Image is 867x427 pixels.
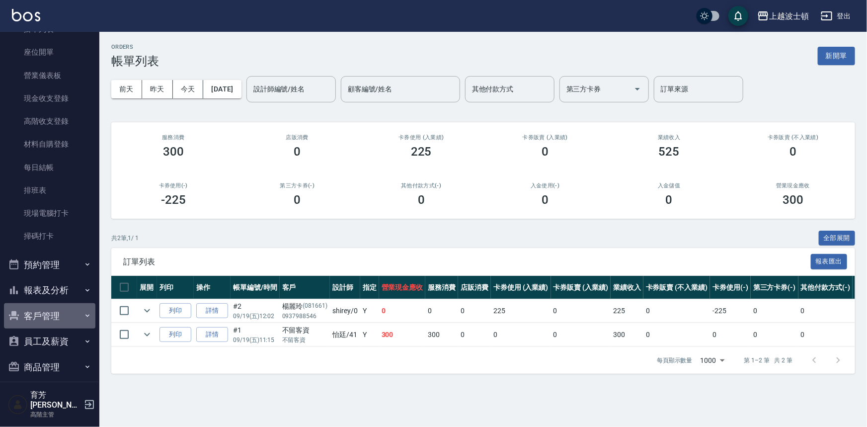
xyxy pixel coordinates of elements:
td: 225 [491,299,551,323]
button: 昨天 [142,80,173,98]
p: 第 1–2 筆 共 2 筆 [744,356,792,365]
button: Open [630,81,645,97]
a: 新開單 [818,51,855,60]
th: 客戶 [280,276,330,299]
h5: 育芳[PERSON_NAME] [30,390,81,410]
td: 300 [611,323,643,346]
td: 0 [751,323,798,346]
button: 列印 [159,327,191,342]
td: -225 [710,299,751,323]
div: 1000 [697,347,728,374]
h2: 入金儲值 [619,182,719,189]
p: 共 2 筆, 1 / 1 [111,234,139,243]
img: Logo [12,9,40,21]
td: 0 [751,299,798,323]
h3: 0 [666,193,673,207]
p: 0937988546 [282,312,328,321]
a: 材料自購登錄 [4,133,95,156]
td: 0 [425,299,458,323]
td: 0 [798,299,853,323]
button: expand row [140,303,155,318]
img: Person [8,395,28,415]
th: 店販消費 [458,276,491,299]
td: 300 [425,323,458,346]
th: 指定 [360,276,379,299]
h3: 0 [542,145,549,159]
th: 業績收入 [611,276,643,299]
th: 帳單編號/時間 [231,276,280,299]
a: 營業儀表板 [4,64,95,87]
button: expand row [140,327,155,342]
td: Y [360,323,379,346]
button: 前天 [111,80,142,98]
h2: 業績收入 [619,134,719,141]
h2: ORDERS [111,44,159,50]
td: 225 [611,299,643,323]
h2: 卡券使用 (入業績) [371,134,472,141]
button: 客戶管理 [4,303,95,329]
button: save [728,6,748,26]
p: 09/19 (五) 11:15 [233,336,277,344]
td: 0 [551,323,611,346]
th: 卡券使用 (入業績) [491,276,551,299]
a: 每日結帳 [4,156,95,179]
td: 0 [458,299,491,323]
span: 訂單列表 [123,257,811,267]
h2: 第三方卡券(-) [247,182,348,189]
h2: 卡券販賣 (入業績) [495,134,596,141]
a: 詳情 [196,327,228,342]
button: 報表及分析 [4,277,95,303]
h3: 服務消費 [123,134,224,141]
button: 商品管理 [4,354,95,380]
h3: 525 [659,145,680,159]
td: shirey /0 [330,299,360,323]
button: 全部展開 [819,231,856,246]
td: 0 [643,323,710,346]
a: 詳情 [196,303,228,319]
h2: 入金使用(-) [495,182,596,189]
td: 0 [710,323,751,346]
h3: 225 [411,145,432,159]
h2: 店販消費 [247,134,348,141]
p: 每頁顯示數量 [657,356,693,365]
button: 員工及薪資 [4,329,95,354]
th: 營業現金應收 [379,276,426,299]
button: 預約管理 [4,252,95,278]
a: 現場電腦打卡 [4,202,95,225]
button: 上越波士頓 [753,6,813,26]
th: 服務消費 [425,276,458,299]
h2: 其他付款方式(-) [371,182,472,189]
td: 0 [458,323,491,346]
td: #1 [231,323,280,346]
th: 其他付款方式(-) [798,276,853,299]
h3: 0 [542,193,549,207]
p: 09/19 (五) 12:02 [233,312,277,321]
h3: 0 [789,145,796,159]
h3: -225 [161,193,186,207]
button: [DATE] [203,80,241,98]
th: 卡券販賣 (不入業績) [643,276,710,299]
button: 今天 [173,80,204,98]
h2: 卡券販賣 (不入業績) [743,134,844,141]
a: 高階收支登錄 [4,110,95,133]
p: 高階主管 [30,410,81,419]
th: 卡券使用(-) [710,276,751,299]
button: 列印 [159,303,191,319]
h3: 300 [783,193,803,207]
button: 登出 [817,7,855,25]
td: 300 [379,323,426,346]
h2: 營業現金應收 [743,182,844,189]
td: 怡廷 /41 [330,323,360,346]
p: 不留客資 [282,336,328,344]
td: 0 [798,323,853,346]
h3: 300 [163,145,184,159]
th: 操作 [194,276,231,299]
td: 0 [491,323,551,346]
button: 行銷工具 [4,380,95,406]
h3: 0 [294,193,301,207]
td: 0 [643,299,710,323]
h3: 帳單列表 [111,54,159,68]
div: 楊麗玲 [282,301,328,312]
th: 卡券販賣 (入業績) [551,276,611,299]
td: Y [360,299,379,323]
